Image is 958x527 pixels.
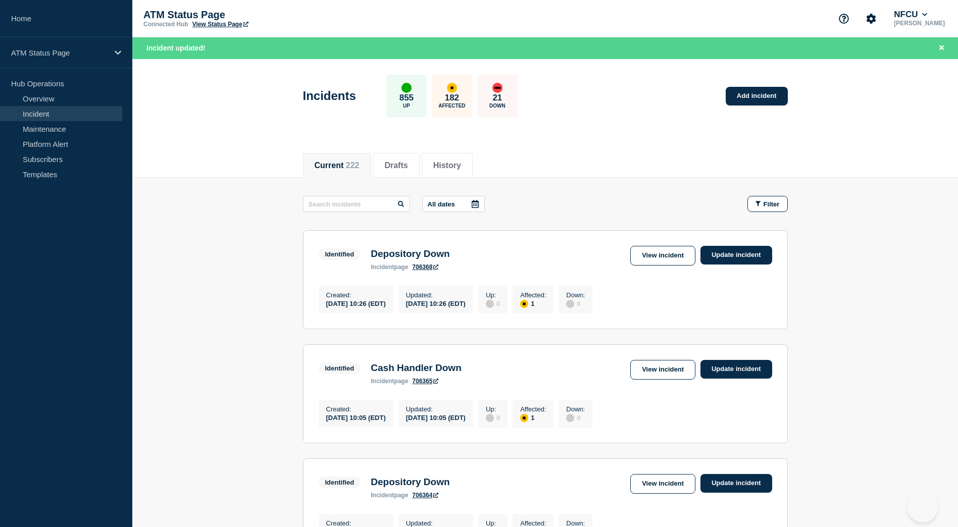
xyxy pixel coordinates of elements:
[486,405,500,413] p: Up :
[486,299,500,308] div: 0
[326,413,386,421] div: [DATE] 10:05 (EDT)
[566,300,574,308] div: disabled
[447,83,457,93] div: affected
[384,161,408,170] button: Drafts
[907,492,938,522] iframe: Help Scout Beacon - Open
[371,378,394,385] span: incident
[371,248,449,259] h3: Depository Down
[700,246,772,265] a: Update incident
[445,93,459,103] p: 182
[406,291,466,299] p: Updated :
[630,474,695,494] a: View incident
[412,263,438,271] a: 706368
[346,161,360,170] span: 222
[319,362,361,374] span: Identified
[143,21,188,28] p: Connected Hub
[566,414,574,422] div: disabled
[492,93,502,103] p: 21
[326,519,386,527] p: Created :
[566,291,585,299] p: Down :
[326,291,386,299] p: Created :
[371,263,408,271] p: page
[520,414,528,422] div: affected
[520,405,546,413] p: Affected :
[326,299,386,307] div: [DATE] 10:26 (EDT)
[412,378,438,385] a: 706365
[371,477,449,488] h3: Depository Down
[401,83,412,93] div: up
[520,413,546,422] div: 1
[892,10,929,20] button: NFCU
[861,8,882,29] button: Account settings
[486,519,500,527] p: Up :
[700,360,772,379] a: Update incident
[315,161,360,170] button: Current 222
[371,492,394,499] span: incident
[371,492,408,499] p: page
[486,413,500,422] div: 0
[492,83,502,93] div: down
[412,492,438,499] a: 706364
[486,414,494,422] div: disabled
[726,87,788,106] a: Add incident
[489,103,506,109] p: Down
[630,360,695,380] a: View incident
[146,44,206,52] span: Incident updated!
[371,362,461,374] h3: Cash Handler Down
[192,21,248,28] a: View Status Page
[399,93,414,103] p: 855
[486,300,494,308] div: disabled
[630,246,695,266] a: View incident
[520,299,546,308] div: 1
[406,299,466,307] div: [DATE] 10:26 (EDT)
[406,519,466,527] p: Updated :
[764,200,780,208] span: Filter
[433,161,461,170] button: History
[406,413,466,421] div: [DATE] 10:05 (EDT)
[422,196,485,212] button: All dates
[303,89,356,103] h1: Incidents
[319,477,361,488] span: Identified
[319,248,361,260] span: Identified
[700,474,772,493] a: Update incident
[371,378,408,385] p: page
[371,263,394,271] span: incident
[566,405,585,413] p: Down :
[520,519,546,527] p: Affected :
[326,405,386,413] p: Created :
[892,20,947,27] p: [PERSON_NAME]
[747,196,788,212] button: Filter
[406,405,466,413] p: Updated :
[520,291,546,299] p: Affected :
[833,8,854,29] button: Support
[520,300,528,308] div: affected
[11,48,108,57] p: ATM Status Page
[935,42,948,54] button: Close banner
[143,9,345,21] p: ATM Status Page
[486,291,500,299] p: Up :
[566,413,585,422] div: 0
[438,103,465,109] p: Affected
[303,196,410,212] input: Search incidents
[566,519,585,527] p: Down :
[566,299,585,308] div: 0
[428,200,455,208] p: All dates
[403,103,410,109] p: Up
